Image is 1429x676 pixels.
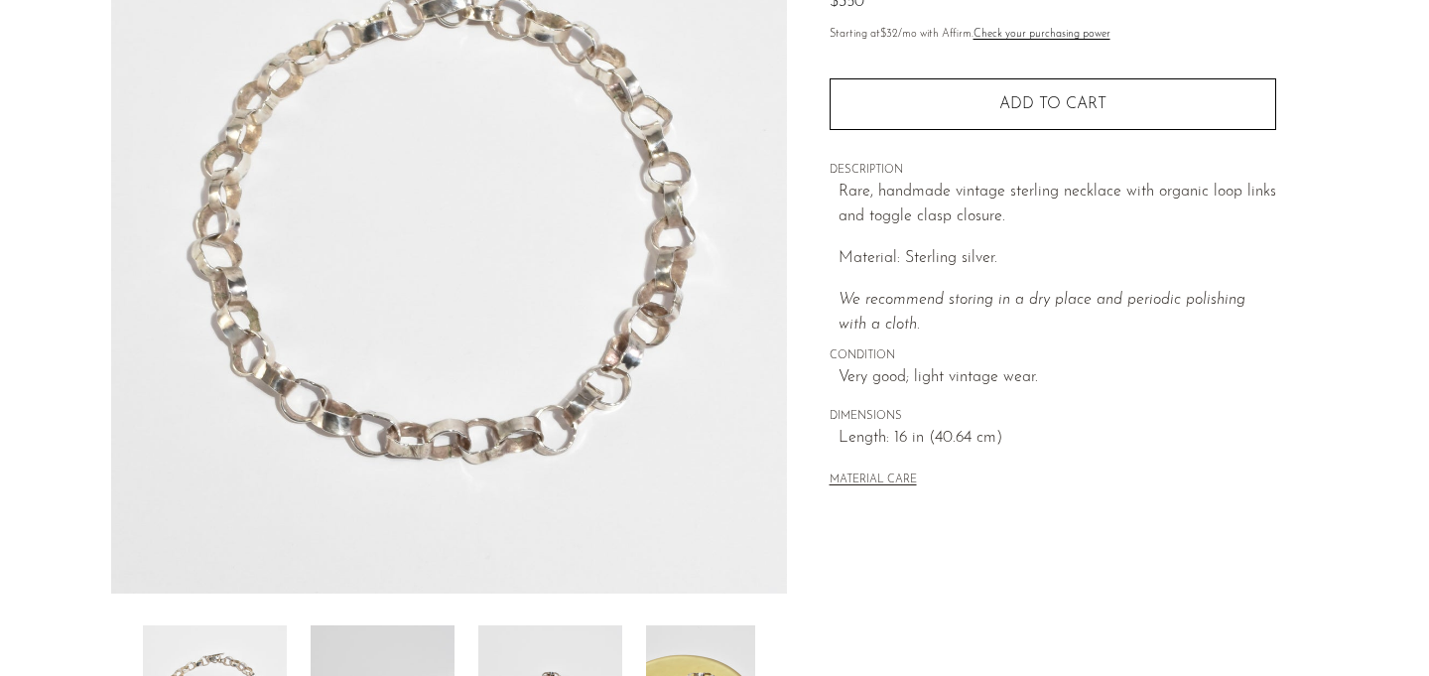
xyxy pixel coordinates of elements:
span: Length: 16 in (40.64 cm) [839,426,1276,452]
p: Material: Sterling silver. [839,246,1276,272]
span: Add to cart [999,96,1106,112]
span: Very good; light vintage wear. [839,365,1276,391]
span: CONDITION [830,347,1276,365]
span: DIMENSIONS [830,408,1276,426]
i: We recommend storing in a dry place and periodic polishing with a cloth. [839,292,1245,334]
p: Starting at /mo with Affirm. [830,26,1276,44]
p: Rare, handmade vintage sterling necklace with organic loop links and toggle clasp closure. [839,180,1276,230]
button: Add to cart [830,78,1276,130]
button: MATERIAL CARE [830,473,917,488]
span: $32 [880,29,898,40]
a: Check your purchasing power - Learn more about Affirm Financing (opens in modal) [974,29,1110,40]
span: DESCRIPTION [830,162,1276,180]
